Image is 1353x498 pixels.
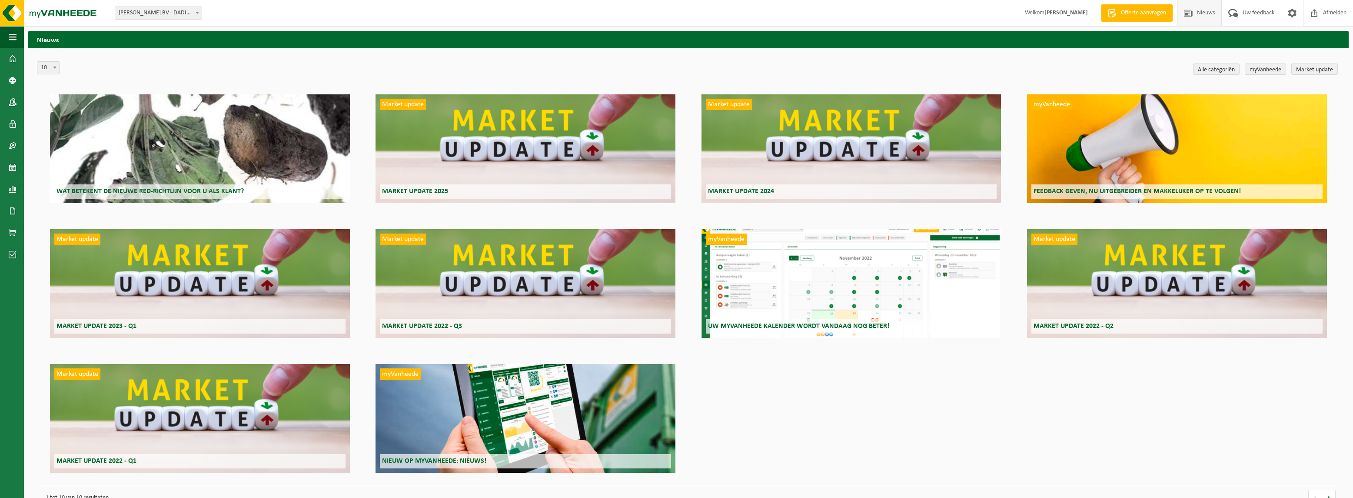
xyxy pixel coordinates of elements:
[115,7,202,19] span: SAMYN WILLY BV - DADIZELE
[380,234,426,245] span: Market update
[57,323,136,330] span: Market update 2023 - Q1
[115,7,202,20] span: SAMYN WILLY BV - DADIZELE
[701,229,1001,338] a: myVanheede Uw myVanheede kalender wordt vandaag nog beter!
[1101,4,1173,22] a: Offerte aanvragen
[1119,9,1168,17] span: Offerte aanvragen
[708,188,774,195] span: Market update 2024
[376,229,675,338] a: Market update Market update 2022 - Q3
[376,94,675,203] a: Market update Market update 2025
[50,364,350,473] a: Market update Market update 2022 - Q1
[1031,99,1072,110] span: myVanheede
[28,31,1349,48] h2: Nieuws
[1034,188,1241,195] span: Feedback geven, nu uitgebreider en makkelijker op te volgen!
[376,364,675,473] a: myVanheede Nieuw op myVanheede: Nieuws!
[1031,234,1077,245] span: Market update
[37,62,59,74] span: 10
[1291,64,1338,75] a: Market update
[380,99,426,110] span: Market update
[1245,64,1286,75] a: myVanheede
[701,94,1001,203] a: Market update Market update 2024
[54,234,100,245] span: Market update
[706,234,747,245] span: myVanheede
[382,188,448,195] span: Market update 2025
[1027,229,1327,338] a: Market update Market update 2022 - Q2
[1193,64,1240,75] a: Alle categoriën
[50,229,350,338] a: Market update Market update 2023 - Q1
[50,94,350,203] a: Wat betekent de nieuwe RED-richtlijn voor u als klant?
[382,323,462,330] span: Market update 2022 - Q3
[1034,323,1114,330] span: Market update 2022 - Q2
[706,99,752,110] span: Market update
[382,458,486,465] span: Nieuw op myVanheede: Nieuws!
[708,323,889,330] span: Uw myVanheede kalender wordt vandaag nog beter!
[57,188,244,195] span: Wat betekent de nieuwe RED-richtlijn voor u als klant?
[54,368,100,380] span: Market update
[380,368,421,380] span: myVanheede
[1027,94,1327,203] a: myVanheede Feedback geven, nu uitgebreider en makkelijker op te volgen!
[37,61,60,74] span: 10
[1044,10,1088,16] strong: [PERSON_NAME]
[57,458,136,465] span: Market update 2022 - Q1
